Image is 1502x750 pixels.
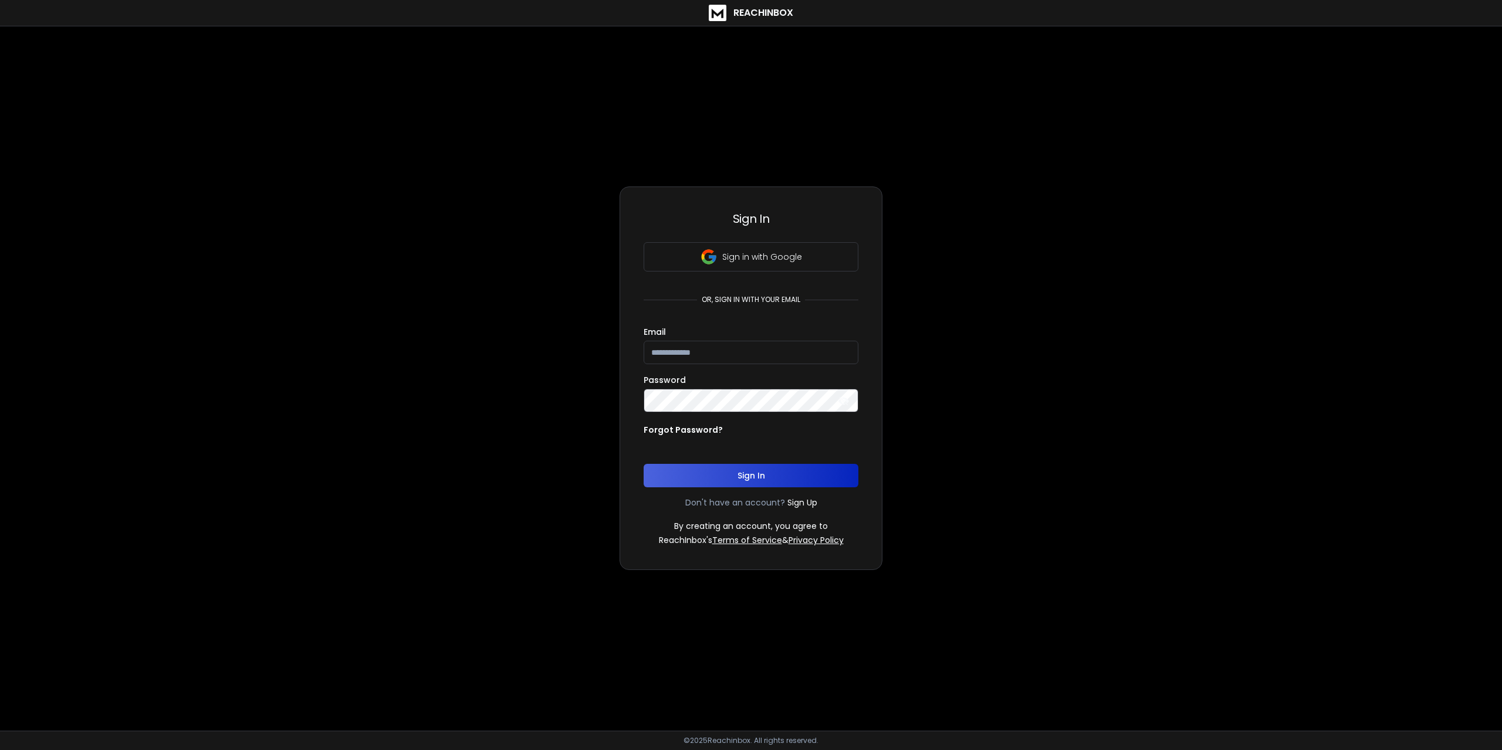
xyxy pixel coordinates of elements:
[712,534,782,546] a: Terms of Service
[722,251,802,263] p: Sign in with Google
[644,328,666,336] label: Email
[787,497,817,508] a: Sign Up
[733,6,793,20] h1: ReachInbox
[697,295,805,304] p: or, sign in with your email
[644,464,858,487] button: Sign In
[709,5,726,21] img: logo
[644,376,686,384] label: Password
[709,5,793,21] a: ReachInbox
[674,520,828,532] p: By creating an account, you agree to
[644,242,858,272] button: Sign in with Google
[644,211,858,227] h3: Sign In
[685,497,785,508] p: Don't have an account?
[789,534,844,546] a: Privacy Policy
[644,424,723,436] p: Forgot Password?
[684,736,818,745] p: © 2025 Reachinbox. All rights reserved.
[659,534,844,546] p: ReachInbox's &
